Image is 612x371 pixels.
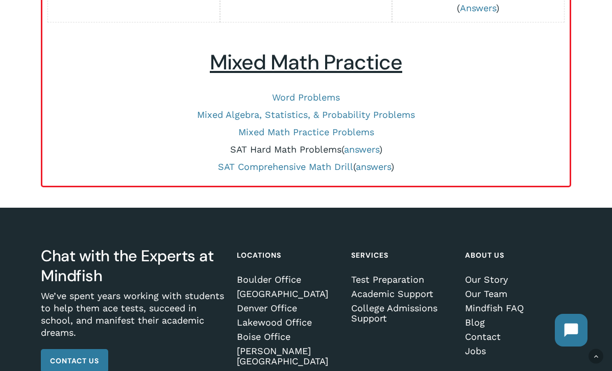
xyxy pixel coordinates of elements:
[237,317,340,328] a: Lakewood Office
[460,3,496,13] a: Answers
[465,246,569,264] h4: About Us
[197,109,415,120] a: Mixed Algebra, Statistics, & Probability Problems
[351,275,455,285] a: Test Preparation
[351,303,455,324] a: College Admissions Support
[344,144,379,155] a: answers
[237,289,340,299] a: [GEOGRAPHIC_DATA]
[238,127,374,137] a: Mixed Math Practice Problems
[351,246,455,264] h4: Services
[465,275,569,285] a: Our Story
[465,346,569,356] a: Jobs
[218,161,353,172] a: SAT Comprehensive Math Drill
[351,289,455,299] a: Academic Support
[237,303,340,313] a: Denver Office
[237,332,340,342] a: Boise Office
[356,161,391,172] a: answers
[465,332,569,342] a: Contact
[465,303,569,313] a: Mindfish FAQ
[237,275,340,285] a: Boulder Office
[237,246,340,264] h4: Locations
[545,304,598,357] iframe: Chatbot
[465,289,569,299] a: Our Team
[237,346,340,366] a: [PERSON_NAME][GEOGRAPHIC_DATA]
[210,49,402,76] u: Mixed Math Practice
[53,143,559,156] p: ( )
[230,144,341,155] a: SAT Hard Math Problems
[41,246,227,286] h3: Chat with the Experts at Mindfish
[53,161,559,173] p: ( )
[50,356,99,366] span: Contact Us
[272,92,340,103] a: Word Problems
[41,290,227,349] p: We’ve spent years working with students to help them ace tests, succeed in school, and manifest t...
[465,317,569,328] a: Blog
